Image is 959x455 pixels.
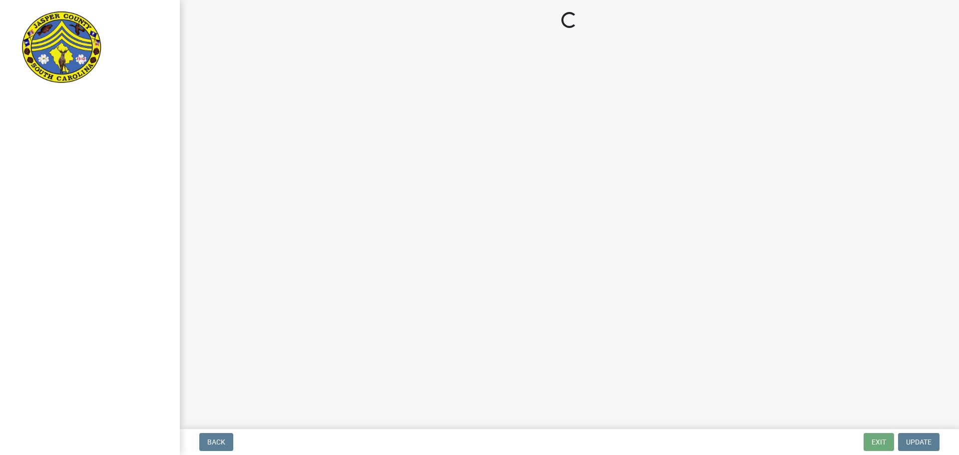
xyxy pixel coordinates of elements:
button: Exit [864,433,894,451]
span: Back [207,438,225,446]
span: Update [906,438,932,446]
img: Jasper County, South Carolina [20,10,103,85]
button: Update [898,433,940,451]
button: Back [199,433,233,451]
